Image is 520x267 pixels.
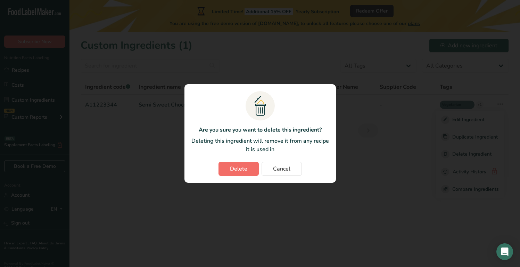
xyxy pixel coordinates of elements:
p: Deleting this ingredient will remove it from any recipe it is used in [191,137,329,154]
span: Cancel [273,165,290,173]
span: Delete [230,165,247,173]
button: Delete [218,162,259,176]
div: Open Intercom Messenger [496,243,513,260]
button: Cancel [262,162,302,176]
p: Are you sure you want to delete this ingredient? [191,126,329,134]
